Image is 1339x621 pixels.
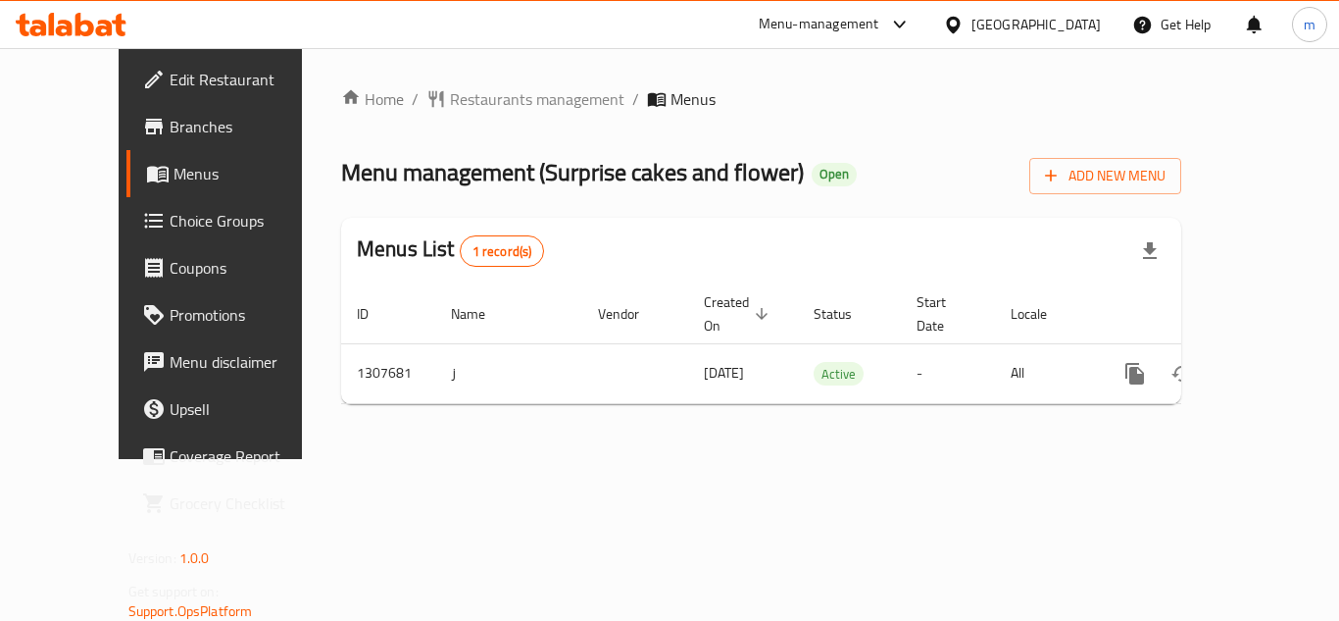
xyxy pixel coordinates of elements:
[170,303,326,327] span: Promotions
[814,302,877,326] span: Status
[450,87,624,111] span: Restaurants management
[341,343,435,403] td: 1307681
[704,290,774,337] span: Created On
[170,444,326,468] span: Coverage Report
[341,150,804,194] span: Menu management ( Surprise cakes and flower )
[704,360,744,386] span: [DATE]
[170,256,326,280] span: Coupons
[759,13,879,36] div: Menu-management
[170,397,326,421] span: Upsell
[1029,158,1181,194] button: Add New Menu
[598,302,665,326] span: Vendor
[126,103,342,150] a: Branches
[128,545,176,571] span: Version:
[435,343,582,403] td: ز
[126,244,342,291] a: Coupons
[170,68,326,91] span: Edit Restaurant
[814,363,864,386] span: Active
[341,285,1315,404] table: enhanced table
[126,433,342,480] a: Coverage Report
[174,162,326,185] span: Menus
[179,545,210,571] span: 1.0.0
[461,242,544,261] span: 1 record(s)
[126,56,342,103] a: Edit Restaurant
[126,338,342,386] a: Menu disclaimer
[460,235,545,267] div: Total records count
[357,234,544,267] h2: Menus List
[1112,350,1159,397] button: more
[670,87,716,111] span: Menus
[426,87,624,111] a: Restaurants management
[170,492,326,515] span: Grocery Checklist
[126,197,342,244] a: Choice Groups
[901,343,995,403] td: -
[995,343,1096,403] td: All
[170,115,326,138] span: Branches
[812,163,857,186] div: Open
[814,362,864,386] div: Active
[128,579,219,604] span: Get support on:
[451,302,511,326] span: Name
[126,480,342,527] a: Grocery Checklist
[1304,14,1315,35] span: m
[170,350,326,374] span: Menu disclaimer
[1126,228,1173,275] div: Export file
[1096,285,1315,344] th: Actions
[357,302,394,326] span: ID
[170,209,326,233] span: Choice Groups
[917,290,971,337] span: Start Date
[341,87,404,111] a: Home
[632,87,639,111] li: /
[1011,302,1072,326] span: Locale
[412,87,419,111] li: /
[1045,164,1165,188] span: Add New Menu
[126,291,342,338] a: Promotions
[812,166,857,182] span: Open
[341,87,1181,111] nav: breadcrumb
[1159,350,1206,397] button: Change Status
[971,14,1101,35] div: [GEOGRAPHIC_DATA]
[126,150,342,197] a: Menus
[126,386,342,433] a: Upsell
